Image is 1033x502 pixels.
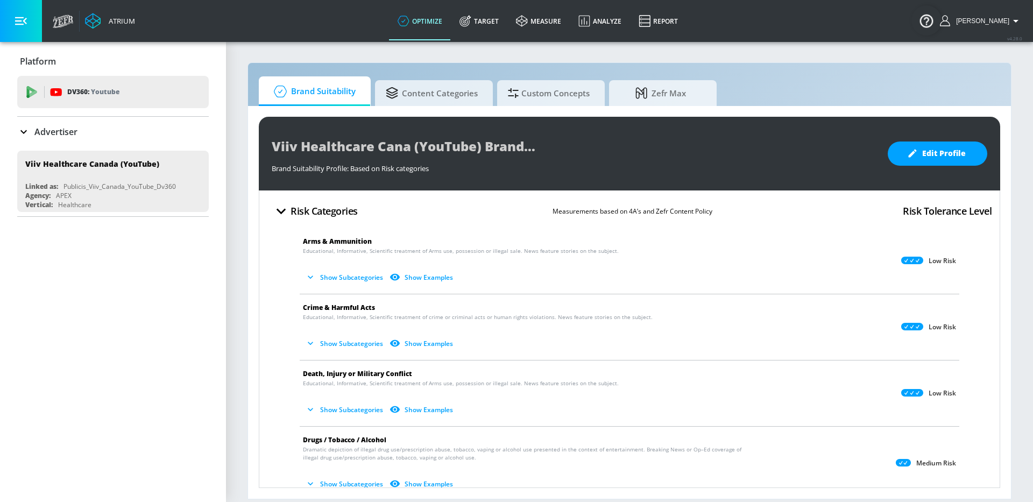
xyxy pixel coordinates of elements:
button: Open Resource Center [911,5,942,36]
button: [PERSON_NAME] [940,15,1022,27]
span: Custom Concepts [508,80,590,106]
button: Risk Categories [267,199,362,224]
div: Viiv Healthcare Canada (YouTube)Linked as:Publicis_Viiv_Canada_YouTube_Dv360Agency:APEXVertical:H... [17,151,209,212]
button: Show Examples [387,401,457,419]
button: Show Examples [387,268,457,286]
button: Show Subcategories [303,401,387,419]
button: Edit Profile [888,142,987,166]
a: measure [507,2,570,40]
span: Death, Injury or Military Conflict [303,369,412,378]
button: Show Examples [387,475,457,493]
div: Viiv Healthcare Canada (YouTube) [25,159,159,169]
h4: Risk Tolerance Level [903,203,992,218]
span: Zefr Max [620,80,702,106]
p: Low Risk [929,389,956,398]
div: Healthcare [58,200,91,209]
span: Dramatic depiction of illegal drug use/prescription abuse, tobacco, vaping or alcohol use present... [303,446,748,462]
p: Measurements based on 4A’s and Zefr Content Policy [553,206,712,217]
div: Atrium [104,16,135,26]
p: Platform [20,55,56,67]
h4: Risk Categories [291,203,358,218]
div: Brand Suitability Profile: Based on Risk categories [272,158,877,173]
button: Show Subcategories [303,268,387,286]
p: Medium Risk [916,459,956,468]
button: Show Examples [387,335,457,352]
span: Brand Suitability [270,79,356,104]
span: Drugs / Tobacco / Alcohol [303,435,386,444]
a: Analyze [570,2,630,40]
button: Show Subcategories [303,475,387,493]
div: DV360: Youtube [17,76,209,108]
p: Low Risk [929,257,956,265]
p: Youtube [91,86,119,97]
button: Show Subcategories [303,335,387,352]
p: Low Risk [929,323,956,331]
span: Educational, Informative, Scientific treatment of Arms use, possession or illegal sale. News feat... [303,247,619,255]
p: Advertiser [34,126,77,138]
span: Educational, Informative, Scientific treatment of Arms use, possession or illegal sale. News feat... [303,379,619,387]
span: Crime & Harmful Acts [303,303,375,312]
div: Platform [17,46,209,76]
span: Content Categories [386,80,478,106]
p: DV360: [67,86,119,98]
a: Atrium [85,13,135,29]
span: login as: casey.cohen@zefr.com [952,17,1009,25]
span: Educational, Informative, Scientific treatment of crime or criminal acts or human rights violatio... [303,313,653,321]
div: Publicis_Viiv_Canada_YouTube_Dv360 [63,182,176,191]
div: Linked as: [25,182,58,191]
div: Agency: [25,191,51,200]
div: Advertiser [17,117,209,147]
a: optimize [389,2,451,40]
a: Report [630,2,687,40]
a: Target [451,2,507,40]
div: APEX [56,191,72,200]
span: Edit Profile [909,147,966,160]
div: Vertical: [25,200,53,209]
span: Arms & Ammunition [303,237,372,246]
span: v 4.28.0 [1007,36,1022,41]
